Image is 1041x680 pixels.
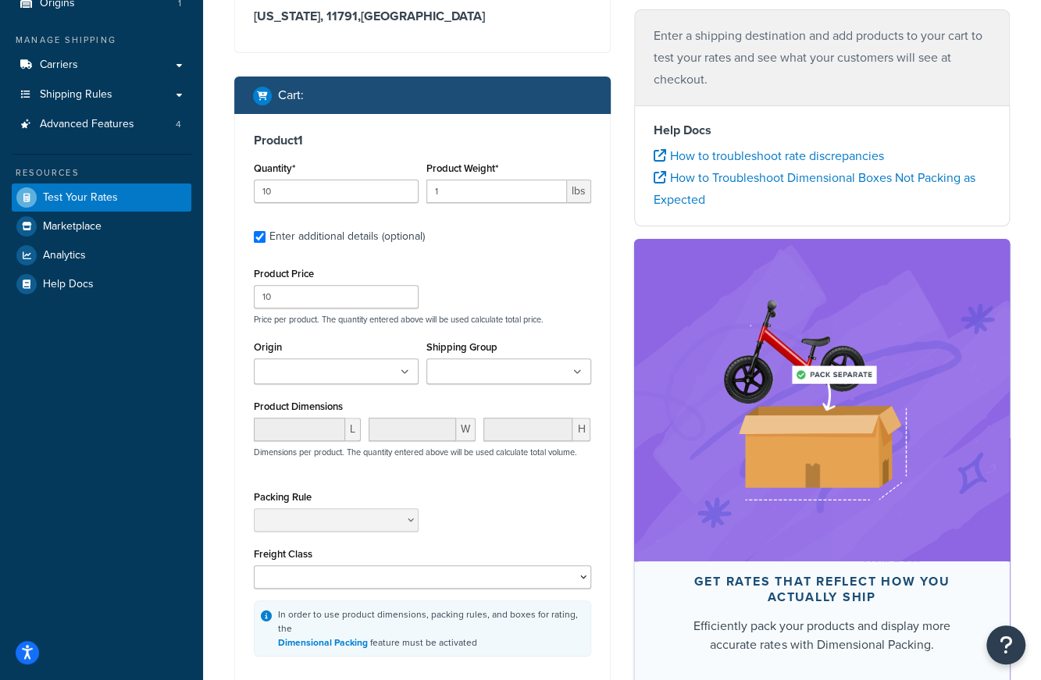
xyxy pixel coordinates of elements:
a: Shipping Rules [12,80,191,109]
h2: Cart : [278,88,304,102]
label: Product Price [254,268,314,279]
span: lbs [567,180,591,203]
label: Freight Class [254,548,312,560]
label: Product Dimensions [254,401,343,412]
p: Dimensions per product. The quantity entered above will be used calculate total volume. [250,447,577,457]
li: Advanced Features [12,110,191,139]
a: Advanced Features4 [12,110,191,139]
div: Resources [12,166,191,180]
span: Advanced Features [40,118,134,131]
a: Marketplace [12,212,191,240]
span: Analytics [43,249,86,262]
span: 4 [176,118,181,131]
span: W [456,418,476,441]
input: 0.0 [254,180,419,203]
label: Shipping Group [426,341,497,353]
span: Test Your Rates [43,191,118,205]
span: Help Docs [43,278,94,291]
label: Origin [254,341,282,353]
div: Manage Shipping [12,34,191,47]
p: Price per product. The quantity entered above will be used calculate total price. [250,314,595,325]
input: 0.00 [426,180,567,203]
a: Help Docs [12,270,191,298]
a: Analytics [12,241,191,269]
span: Carriers [40,59,78,72]
a: Dimensional Packing [278,635,368,650]
label: Packing Rule [254,491,312,503]
span: L [345,418,361,441]
a: How to troubleshoot rate discrepancies [654,147,884,165]
div: In order to use product dimensions, packing rules, and boxes for rating, the feature must be acti... [278,607,584,650]
h3: Product 1 [254,133,591,148]
p: Enter a shipping destination and add products to your cart to test your rates and see what your c... [654,25,991,91]
img: feature-image-dim-d40ad3071a2b3c8e08177464837368e35600d3c5e73b18a22c1e4bb210dc32ac.png [704,262,939,538]
label: Product Weight* [426,162,498,174]
label: Quantity* [254,162,295,174]
input: Enter additional details (optional) [254,231,266,243]
h3: [US_STATE], 11791 , [GEOGRAPHIC_DATA] [254,9,591,24]
span: H [572,418,590,441]
a: Carriers [12,51,191,80]
div: Enter additional details (optional) [269,226,425,247]
a: Test Your Rates [12,183,191,212]
a: How to Troubleshoot Dimensional Boxes Not Packing as Expected [654,169,975,208]
div: Get rates that reflect how you actually ship [672,574,973,605]
span: Marketplace [43,220,102,233]
button: Open Resource Center [986,625,1025,664]
span: Shipping Rules [40,88,112,101]
div: Efficiently pack your products and display more accurate rates with Dimensional Packing. [672,617,973,654]
h4: Help Docs [654,121,991,140]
